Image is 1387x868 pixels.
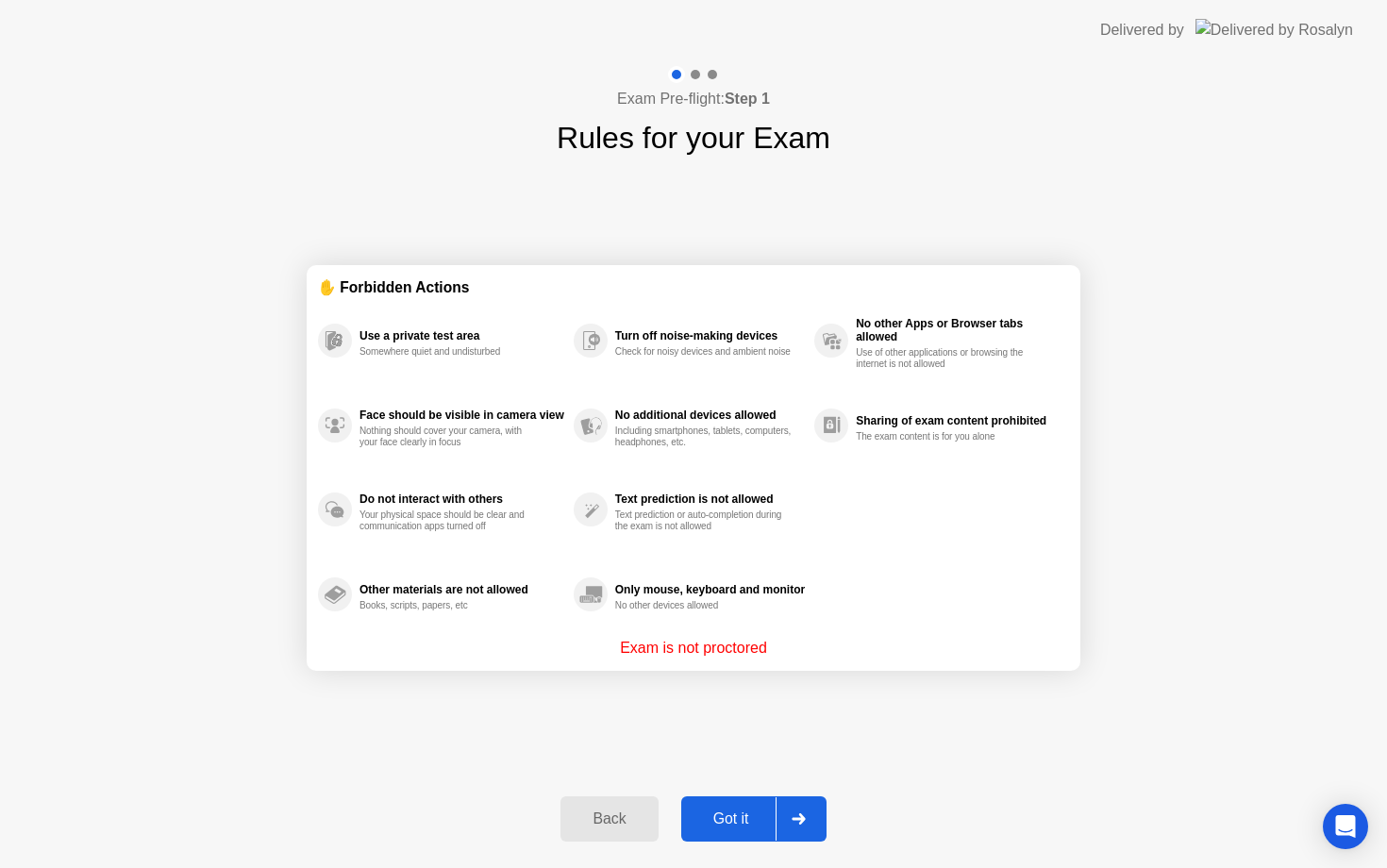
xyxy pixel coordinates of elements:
[359,509,538,532] div: Your physical space should be clear and communication apps turned off
[1323,804,1368,849] div: Open Intercom Messenger
[856,347,1034,370] div: Use of other applications or browsing the internet is not allowed
[615,492,805,506] div: Text prediction is not allowed
[359,492,564,506] div: Do not interact with others
[615,329,805,342] div: Turn off noise-making devices
[725,91,770,107] b: Step 1
[856,431,1034,442] div: The exam content is for you alone
[681,796,827,842] button: Got it
[359,346,538,358] div: Somewhere quiet and undisturbed
[359,426,538,448] div: Nothing should cover your camera, with your face clearly in focus
[557,115,830,160] h1: Rules for your Exam
[615,346,794,358] div: Check for noisy devices and ambient noise
[617,88,770,110] h4: Exam Pre-flight:
[359,409,564,422] div: Face should be visible in camera view
[359,329,564,342] div: Use a private test area
[615,583,805,596] div: Only mouse, keyboard and monitor
[359,600,538,611] div: Books, scripts, papers, etc
[687,810,776,827] div: Got it
[566,810,652,827] div: Back
[560,796,658,842] button: Back
[615,600,794,611] div: No other devices allowed
[615,426,794,448] div: Including smartphones, tablets, computers, headphones, etc.
[1195,19,1353,41] img: Delivered by Rosalyn
[318,276,1069,298] div: ✋ Forbidden Actions
[615,509,794,532] div: Text prediction or auto-completion during the exam is not allowed
[615,409,805,422] div: No additional devices allowed
[856,414,1060,427] div: Sharing of exam content prohibited
[359,583,564,596] div: Other materials are not allowed
[1100,19,1184,42] div: Delivered by
[856,317,1060,343] div: No other Apps or Browser tabs allowed
[620,637,767,659] p: Exam is not proctored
